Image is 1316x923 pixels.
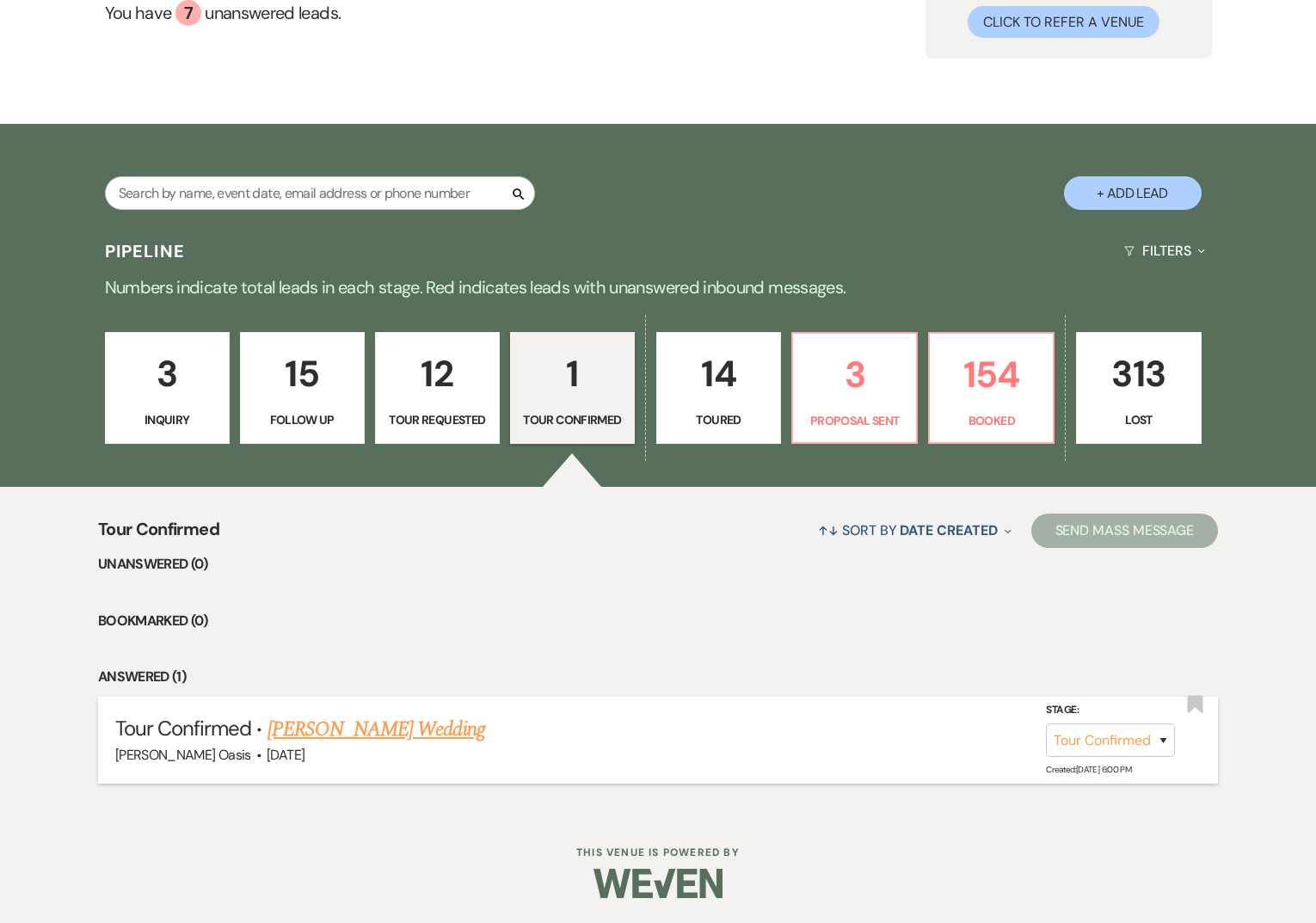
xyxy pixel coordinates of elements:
[240,332,365,444] a: 15Follow Up
[1031,514,1219,548] button: Send Mass Message
[968,6,1159,38] button: Click to Refer a Venue
[115,746,251,764] span: [PERSON_NAME] Oasis
[39,274,1277,301] p: Numbers indicate total leads in each stage. Red indicates leads with unanswered inbound messages.
[510,332,635,444] a: 1Tour Confirmed
[928,332,1055,444] a: 154Booked
[803,346,906,403] p: 3
[1117,228,1211,274] button: Filters
[105,332,230,444] a: 3Inquiry
[900,521,997,539] span: Date Created
[251,345,354,403] p: 15
[116,345,218,403] p: 3
[940,346,1042,403] p: 154
[593,853,723,914] img: Weven Logo
[667,345,770,403] p: 14
[116,410,218,429] p: Inquiry
[98,553,1218,575] li: Unanswered (0)
[251,410,354,429] p: Follow Up
[115,715,252,741] span: Tour Confirmed
[267,746,304,764] span: [DATE]
[268,714,485,745] a: [PERSON_NAME] Wedding
[818,521,839,539] span: ↑↓
[1046,764,1131,775] span: Created: [DATE] 6:00 PM
[98,666,1218,688] li: Answered (1)
[386,345,489,403] p: 12
[386,410,489,429] p: Tour Requested
[1064,176,1202,210] button: + Add Lead
[1087,345,1190,403] p: 313
[375,332,500,444] a: 12Tour Requested
[791,332,918,444] a: 3Proposal Sent
[940,411,1042,430] p: Booked
[656,332,781,444] a: 14Toured
[105,176,535,210] input: Search by name, event date, email address or phone number
[803,411,906,430] p: Proposal Sent
[98,516,219,553] span: Tour Confirmed
[98,610,1218,632] li: Bookmarked (0)
[105,239,186,263] h3: Pipeline
[521,410,624,429] p: Tour Confirmed
[811,508,1018,553] button: Sort By Date Created
[1046,701,1175,720] label: Stage:
[1087,410,1190,429] p: Lost
[1076,332,1201,444] a: 313Lost
[667,410,770,429] p: Toured
[521,345,624,403] p: 1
